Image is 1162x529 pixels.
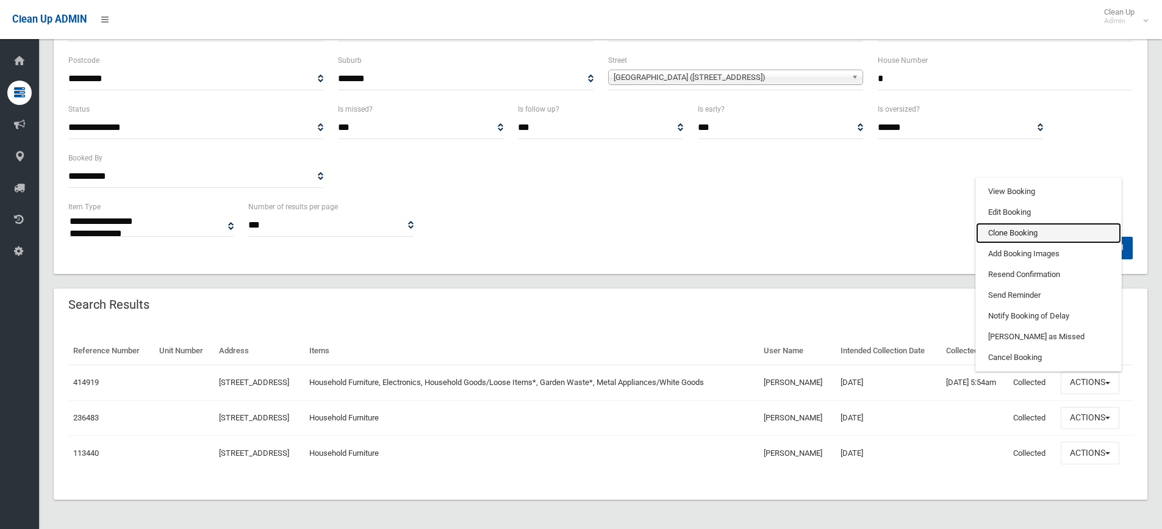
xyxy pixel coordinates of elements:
td: Household Furniture, Electronics, Household Goods/Loose Items*, Garden Waste*, Metal Appliances/W... [304,365,759,400]
button: Actions [1061,372,1119,394]
label: House Number [878,54,928,67]
label: Is follow up? [518,103,559,116]
a: [STREET_ADDRESS] [219,378,289,387]
a: [STREET_ADDRESS] [219,413,289,422]
a: 113440 [73,448,99,458]
header: Search Results [54,293,164,317]
a: [PERSON_NAME] as Missed [976,326,1121,347]
td: Collected [1008,400,1056,436]
button: Actions [1061,407,1119,430]
a: Cancel Booking [976,347,1121,368]
label: Street [608,54,627,67]
small: Admin [1104,16,1135,26]
a: Edit Booking [976,202,1121,223]
a: Notify Booking of Delay [976,306,1121,326]
td: [PERSON_NAME] [759,436,836,470]
td: Collected [1008,436,1056,470]
th: Collected At [941,337,1008,365]
label: Is missed? [338,103,373,116]
label: Item Type [68,200,101,214]
label: Is early? [698,103,725,116]
a: [STREET_ADDRESS] [219,448,289,458]
label: Suburb [338,54,362,67]
label: Status [68,103,90,116]
label: Postcode [68,54,99,67]
label: Booked By [68,151,102,165]
span: [GEOGRAPHIC_DATA] ([STREET_ADDRESS]) [614,70,847,85]
td: Household Furniture [304,436,759,470]
a: 414919 [73,378,99,387]
label: Number of results per page [248,200,338,214]
a: Clone Booking [976,223,1121,243]
th: Intended Collection Date [836,337,941,365]
th: Items [304,337,759,365]
td: [DATE] 5:54am [941,365,1008,400]
td: Household Furniture [304,400,759,436]
th: Reference Number [68,337,154,365]
th: Address [214,337,304,365]
td: [DATE] [836,365,941,400]
td: Collected [1008,365,1056,400]
span: Clean Up ADMIN [12,13,87,25]
a: View Booking [976,181,1121,202]
td: [DATE] [836,400,941,436]
a: Send Reminder [976,285,1121,306]
th: Unit Number [154,337,215,365]
a: Add Booking Images [976,243,1121,264]
a: Resend Confirmation [976,264,1121,285]
label: Is oversized? [878,103,920,116]
button: Actions [1061,442,1119,464]
th: User Name [759,337,836,365]
a: 236483 [73,413,99,422]
td: [PERSON_NAME] [759,400,836,436]
td: [PERSON_NAME] [759,365,836,400]
td: [DATE] [836,436,941,470]
span: Clean Up [1098,7,1147,26]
